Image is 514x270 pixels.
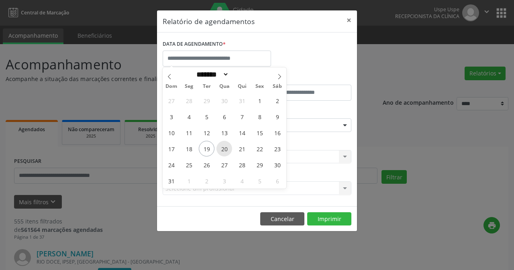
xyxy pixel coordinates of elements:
[269,109,285,124] span: Agosto 9, 2025
[199,157,214,173] span: Agosto 26, 2025
[181,109,197,124] span: Agosto 4, 2025
[252,93,267,108] span: Agosto 1, 2025
[269,125,285,140] span: Agosto 16, 2025
[260,212,304,226] button: Cancelar
[199,141,214,156] span: Agosto 19, 2025
[163,157,179,173] span: Agosto 24, 2025
[216,141,232,156] span: Agosto 20, 2025
[163,16,255,26] h5: Relatório de agendamentos
[234,141,250,156] span: Agosto 21, 2025
[163,141,179,156] span: Agosto 17, 2025
[307,212,351,226] button: Imprimir
[163,84,180,89] span: Dom
[234,109,250,124] span: Agosto 7, 2025
[234,93,250,108] span: Julho 31, 2025
[181,125,197,140] span: Agosto 11, 2025
[252,125,267,140] span: Agosto 15, 2025
[216,173,232,189] span: Setembro 3, 2025
[199,109,214,124] span: Agosto 5, 2025
[199,93,214,108] span: Julho 29, 2025
[216,109,232,124] span: Agosto 6, 2025
[269,84,286,89] span: Sáb
[198,84,216,89] span: Ter
[216,84,233,89] span: Qua
[259,72,351,85] label: ATÉ
[216,125,232,140] span: Agosto 13, 2025
[181,93,197,108] span: Julho 28, 2025
[216,157,232,173] span: Agosto 27, 2025
[234,157,250,173] span: Agosto 28, 2025
[163,173,179,189] span: Agosto 31, 2025
[252,109,267,124] span: Agosto 8, 2025
[163,109,179,124] span: Agosto 3, 2025
[252,173,267,189] span: Setembro 5, 2025
[181,141,197,156] span: Agosto 18, 2025
[180,84,198,89] span: Seg
[194,70,229,79] select: Month
[269,173,285,189] span: Setembro 6, 2025
[181,173,197,189] span: Setembro 1, 2025
[199,125,214,140] span: Agosto 12, 2025
[233,84,251,89] span: Qui
[229,70,255,79] input: Year
[163,93,179,108] span: Julho 27, 2025
[269,157,285,173] span: Agosto 30, 2025
[216,93,232,108] span: Julho 30, 2025
[252,141,267,156] span: Agosto 22, 2025
[181,157,197,173] span: Agosto 25, 2025
[269,93,285,108] span: Agosto 2, 2025
[252,157,267,173] span: Agosto 29, 2025
[341,10,357,30] button: Close
[163,125,179,140] span: Agosto 10, 2025
[269,141,285,156] span: Agosto 23, 2025
[199,173,214,189] span: Setembro 2, 2025
[251,84,269,89] span: Sex
[234,173,250,189] span: Setembro 4, 2025
[234,125,250,140] span: Agosto 14, 2025
[163,38,226,51] label: DATA DE AGENDAMENTO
